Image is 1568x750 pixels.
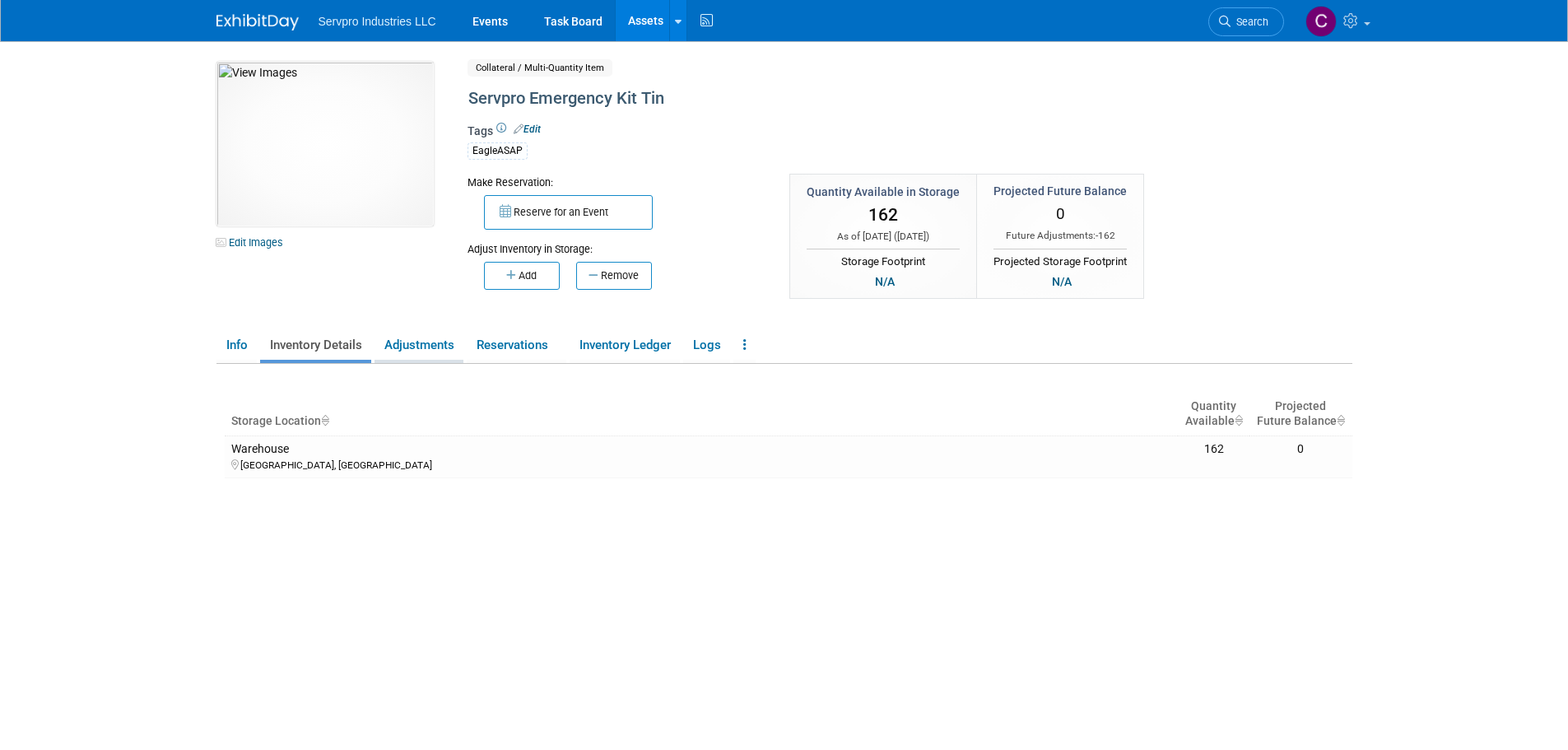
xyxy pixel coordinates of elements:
a: Adjustments [375,331,463,360]
th: Projected Future Balance : activate to sort column ascending [1249,393,1352,436]
a: Edit [514,123,541,135]
a: Logs [683,331,730,360]
img: View Images [216,62,434,226]
div: N/A [870,273,900,291]
span: Servpro Industries LLC [319,15,436,28]
button: Reserve for an Event [484,195,653,230]
a: Inventory Ledger [570,331,680,360]
span: [DATE] [897,231,926,242]
span: 162 [868,205,898,225]
div: 162 [1184,442,1243,457]
div: Future Adjustments: [993,229,1127,243]
span: Search [1231,16,1268,28]
button: Remove [576,262,652,290]
div: Make Reservation: [468,174,765,190]
th: Quantity Available : activate to sort column ascending [1178,393,1249,436]
div: Servpro Emergency Kit Tin [463,84,1217,114]
span: 0 [1056,204,1065,223]
div: EagleASAP [468,142,528,160]
div: N/A [1047,273,1077,291]
div: As of [DATE] ( ) [807,230,960,244]
button: Add [484,262,560,290]
a: Reservations [467,331,566,360]
a: Search [1208,7,1284,36]
div: 0 [1256,442,1345,457]
div: Storage Footprint [807,249,960,270]
div: Projected Storage Footprint [993,249,1127,270]
div: [GEOGRAPHIC_DATA], [GEOGRAPHIC_DATA] [231,457,1172,472]
div: Tags [468,123,1217,170]
div: Adjust Inventory in Storage: [468,230,765,257]
img: Chris Chassagneux [1305,6,1337,37]
th: Storage Location : activate to sort column ascending [225,393,1179,436]
a: Edit Images [216,232,290,253]
div: Warehouse [231,442,1172,457]
span: -162 [1096,230,1115,241]
img: ExhibitDay [216,14,299,30]
div: Quantity Available in Storage [807,184,960,200]
a: Inventory Details [260,331,371,360]
a: Info [216,331,257,360]
div: Projected Future Balance [993,183,1127,199]
span: Collateral / Multi-Quantity Item [468,59,612,77]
